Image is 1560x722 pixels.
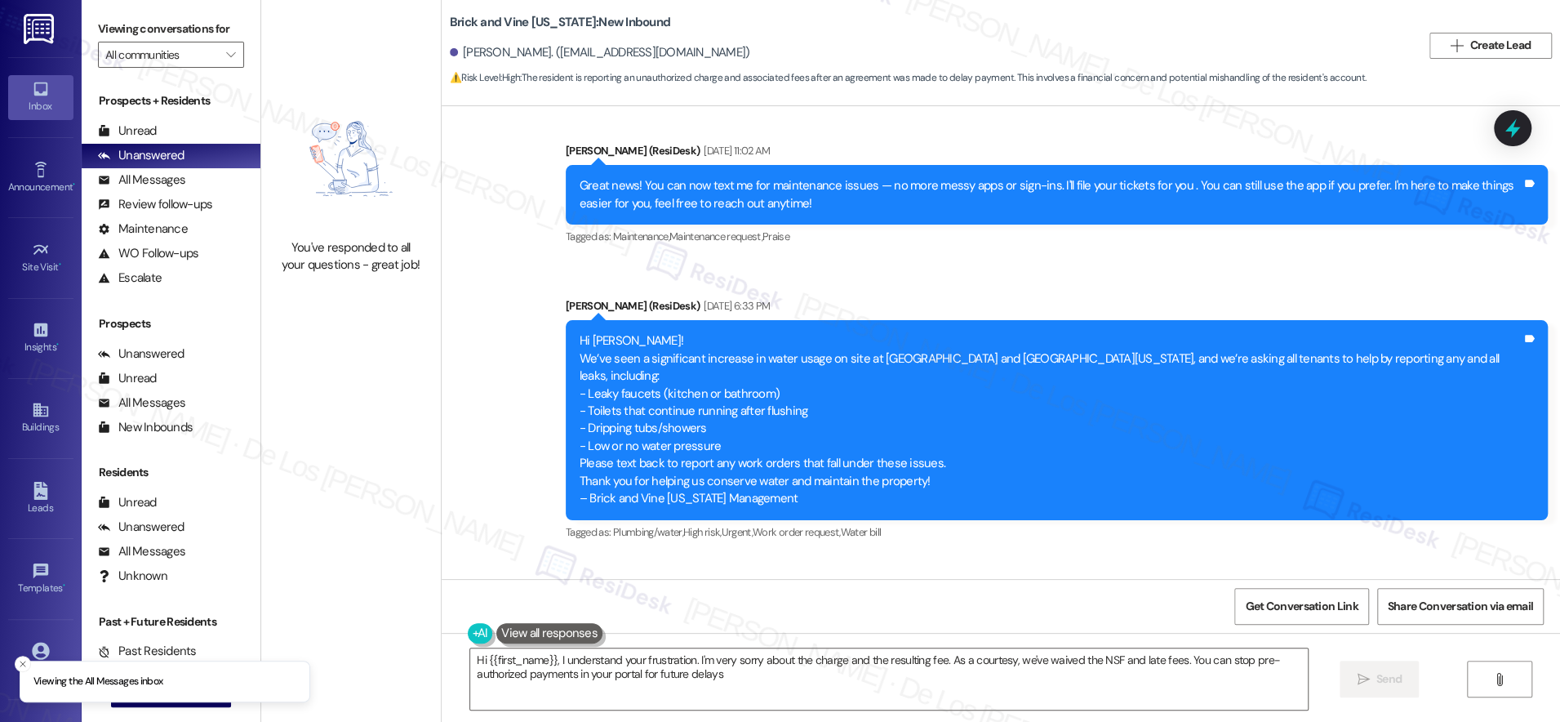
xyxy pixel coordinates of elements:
[753,525,841,539] span: Work order request ,
[98,419,193,436] div: New Inbounds
[1493,673,1505,686] i: 
[82,92,260,109] div: Prospects + Residents
[8,557,73,601] a: Templates •
[98,543,185,560] div: All Messages
[721,525,752,539] span: Urgent ,
[1388,598,1533,615] span: Share Conversation via email
[98,16,244,42] label: Viewing conversations for
[56,339,59,350] span: •
[8,396,73,440] a: Buildings
[566,297,1548,320] div: [PERSON_NAME] (ResiDesk)
[1377,588,1544,625] button: Share Conversation via email
[1340,661,1419,697] button: Send
[841,525,882,539] span: Water bill
[700,142,770,159] div: [DATE] 11:02 AM
[98,196,212,213] div: Review follow-ups
[98,494,157,511] div: Unread
[470,648,1308,710] textarea: Hi {{first_name}}, I understand your frustration. I'm very sorry about the charge and the resulti...
[98,221,188,238] div: Maintenance
[82,315,260,332] div: Prospects
[1451,39,1463,52] i: 
[450,44,750,61] div: [PERSON_NAME]. ([EMAIL_ADDRESS][DOMAIN_NAME])
[700,297,770,314] div: [DATE] 6:33 PM
[1376,671,1402,688] span: Send
[1234,588,1368,625] button: Get Conversation Link
[98,172,185,189] div: All Messages
[580,332,1522,507] div: Hi [PERSON_NAME]! We’ve seen a significant increase in water usage on site at [GEOGRAPHIC_DATA] a...
[566,520,1548,544] div: Tagged as:
[33,675,163,689] p: Viewing the All Messages inbox
[98,394,185,412] div: All Messages
[15,656,31,672] button: Close toast
[63,580,65,591] span: •
[669,230,762,243] span: Maintenance request ,
[24,14,57,44] img: ResiDesk Logo
[226,48,235,61] i: 
[98,643,197,660] div: Past Residents
[279,239,423,274] div: You've responded to all your questions - great job!
[613,230,669,243] span: Maintenance ,
[98,245,198,262] div: WO Follow-ups
[59,259,61,270] span: •
[566,225,1548,248] div: Tagged as:
[1470,37,1531,54] span: Create Lead
[98,345,184,363] div: Unanswered
[8,236,73,280] a: Site Visit •
[105,42,218,68] input: All communities
[580,177,1522,212] div: Great news! You can now text me for maintenance issues — no more messy apps or sign-ins. I'll fil...
[1245,598,1358,615] span: Get Conversation Link
[566,142,1548,165] div: [PERSON_NAME] (ResiDesk)
[613,525,683,539] span: Plumbing/water ,
[98,270,162,287] div: Escalate
[1429,33,1552,59] button: Create Lead
[1357,673,1369,686] i: 
[762,230,789,243] span: Praise
[450,69,1366,87] span: : The resident is reporting an unauthorized charge and associated fees after an agreement was mad...
[98,568,167,585] div: Unknown
[279,87,423,231] img: empty-state
[8,316,73,360] a: Insights •
[73,179,75,190] span: •
[450,71,520,84] strong: ⚠️ Risk Level: High
[98,147,184,164] div: Unanswered
[82,464,260,481] div: Residents
[683,525,722,539] span: High risk ,
[98,519,184,536] div: Unanswered
[8,637,73,681] a: Account
[8,477,73,521] a: Leads
[98,123,157,140] div: Unread
[8,75,73,119] a: Inbox
[450,14,670,31] b: Brick and Vine [US_STATE]: New Inbound
[98,370,157,387] div: Unread
[82,613,260,631] div: Past + Future Residents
